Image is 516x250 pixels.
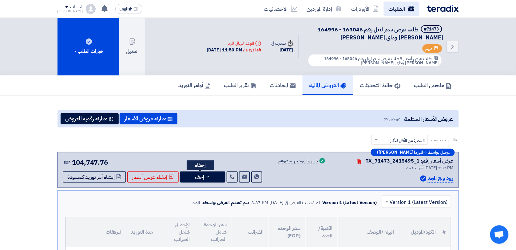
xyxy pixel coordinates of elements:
[217,75,263,95] a: تقرير الطلب
[263,75,303,95] a: المحادثات
[115,4,142,14] button: English
[407,75,459,95] a: ملخص الطلب
[279,159,318,164] div: 5 من 5 بنود تم تسعيرهم
[64,160,71,165] span: EGP
[303,75,353,95] a: العروض الماليه
[172,75,217,95] a: أوامر التوريد
[73,48,104,55] div: خيارات الطلب
[366,157,454,165] div: عرض أسعار رقم: TX_71473_2415495_1
[322,199,377,206] div: Version 1 (Latest Version)
[425,165,454,171] span: [DATE] 3:37 PM
[318,25,443,42] span: طلب عرض سعر ليبل رقم 165046 - 164996 [PERSON_NAME] وداى [PERSON_NAME]
[127,171,179,183] button: إنشاء عرض أسعار
[360,82,401,89] h5: حائط التحديثات
[232,217,269,247] th: الضرائب
[207,46,261,54] div: [DATE] 11:59 PM
[270,82,296,89] h5: المحادثات
[193,199,200,206] div: المورد
[207,40,261,46] div: الموعد النهائي للرد
[187,160,214,170] div: إخفاء
[242,47,261,53] div: 2 Days left
[420,175,427,182] img: Verified Account
[441,217,451,247] th: #
[68,175,115,179] span: إنشاء أمر توريد كمسودة
[431,137,449,143] span: رتب حسب
[426,150,451,155] span: مرسل بواسطة:
[269,217,306,247] th: سعر الوحدة (EGP)
[119,18,145,75] button: تعديل
[424,27,439,31] div: #71473
[426,46,433,52] span: مهم
[404,115,453,123] span: عروض الأسعار المستلمة
[132,175,168,179] span: إنشاء عرض أسعار
[347,2,384,16] a: الأوردرات
[490,225,509,244] div: Open chat
[306,217,338,247] th: الكمية/العدد
[309,82,347,89] h5: العروض الماليه
[259,2,302,16] a: الاحصائيات
[195,175,204,179] span: إخفاء
[406,165,424,171] span: أخر تحديث
[353,75,407,95] a: حائط التحديثات
[271,46,293,54] div: [DATE]
[58,18,119,75] button: خيارات الطلب
[158,217,195,247] th: الإجمالي شامل الضرائب
[126,217,158,247] th: مدة التوريد
[302,2,347,16] a: إدارة الموردين
[195,217,232,247] th: سعر الوحدة شامل الضرائب
[384,116,400,122] span: عروض 19
[403,55,432,62] span: طلب عرض أسعار
[415,150,423,155] span: المورد
[179,82,211,89] h5: أوامر التوريد
[377,150,415,155] b: ([PERSON_NAME])
[338,217,399,247] th: البيان/الوصف
[307,25,443,41] h5: طلب عرض سعر ليبل رقم 165046 - 164996 كوشيه وداى فود السادات
[399,217,441,247] th: الكود/الموديل
[120,113,177,124] button: مقارنة عروض الأسعار
[324,55,439,66] span: #طلب عرض سعر ليبل رقم 165046 - 164996 [PERSON_NAME] وداى [PERSON_NAME]
[202,199,249,206] div: يتم تقديم العرض بواسطة
[251,199,320,206] div: تم تحديث العرض في [DATE] 3:37 PM
[428,174,454,183] p: رود ونج المجد
[61,113,119,124] button: مقارنة رقمية للعروض
[271,40,293,46] div: صدرت في
[414,82,452,89] h5: ملخص الطلب
[65,217,126,247] th: المرفقات
[371,149,455,156] div: –
[58,10,84,13] div: [PERSON_NAME]
[427,5,459,12] img: Teradix logo
[119,7,132,11] span: English
[180,171,225,183] button: إخفاء
[63,171,126,183] button: إنشاء أمر توريد كمسودة
[70,5,83,10] div: الحساب
[86,4,96,14] img: profile_test.png
[224,82,256,89] h5: تقرير الطلب
[72,157,108,167] span: 104,747.76
[390,137,425,144] span: السعر: من الأقل للأكثر
[384,2,419,16] a: الطلبات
